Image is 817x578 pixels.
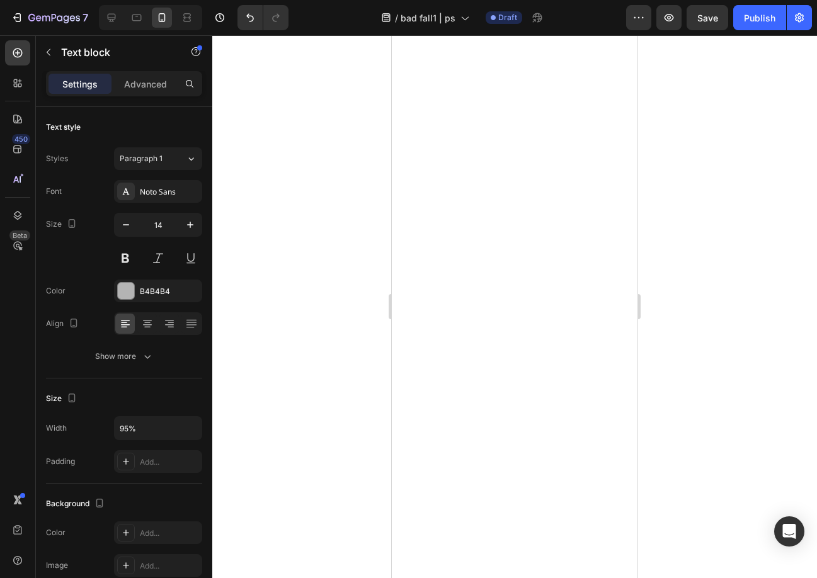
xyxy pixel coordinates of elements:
[46,186,62,197] div: Font
[744,11,775,25] div: Publish
[774,516,804,547] div: Open Intercom Messenger
[62,77,98,91] p: Settings
[46,496,107,513] div: Background
[124,77,167,91] p: Advanced
[61,45,168,60] p: Text block
[46,456,75,467] div: Padding
[114,147,202,170] button: Paragraph 1
[733,5,786,30] button: Publish
[46,422,67,434] div: Width
[140,286,199,297] div: B4B4B4
[401,11,455,25] span: bad fall1 | ps
[46,153,68,164] div: Styles
[687,5,728,30] button: Save
[5,5,94,30] button: 7
[9,230,30,241] div: Beta
[46,345,202,368] button: Show more
[140,456,199,468] div: Add...
[83,10,88,25] p: 7
[392,35,637,578] iframe: Design area
[237,5,289,30] div: Undo/Redo
[95,350,154,363] div: Show more
[140,560,199,572] div: Add...
[115,417,202,439] input: Auto
[46,285,66,297] div: Color
[140,528,199,539] div: Add...
[46,390,79,407] div: Size
[697,13,718,23] span: Save
[46,527,66,538] div: Color
[120,153,163,164] span: Paragraph 1
[46,315,81,332] div: Align
[140,186,199,198] div: Noto Sans
[46,560,68,571] div: Image
[498,12,517,23] span: Draft
[12,134,30,144] div: 450
[46,122,81,133] div: Text style
[395,11,398,25] span: /
[46,216,79,233] div: Size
